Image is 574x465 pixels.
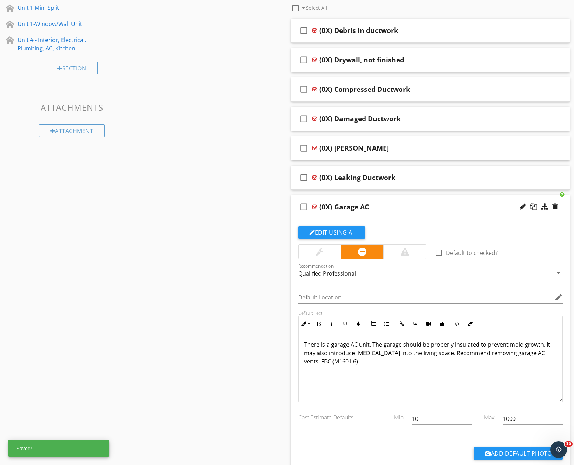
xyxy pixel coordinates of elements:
[46,62,98,74] div: Section
[319,85,410,93] div: (0X) Compressed Ductwork
[17,20,110,28] div: Unit 1-Window/Wall Unit
[298,270,356,277] div: Qualified Professional
[463,317,477,331] button: Clear Formatting
[298,81,309,98] i: check_box_outline_blank
[450,317,463,331] button: Code View
[319,173,395,182] div: (0X) Leaking Ductwork
[299,317,312,331] button: Inline Style
[352,317,365,331] button: Colors
[422,317,435,331] button: Insert Video
[550,441,567,458] iframe: Intercom live chat
[312,317,325,331] button: Bold (⌘B)
[474,447,563,460] button: Add Default Photo
[446,249,498,256] label: Default to checked?
[294,408,385,422] div: Cost Estimate Defaults
[298,110,309,127] i: check_box_outline_blank
[304,340,557,366] p: There is a garage AC unit. The garage should be properly insulated to prevent mold growth. It may...
[319,144,389,152] div: (0X) [PERSON_NAME]
[476,408,499,422] div: Max
[565,441,573,447] span: 10
[319,26,398,35] div: (0X) Debris in ductwork
[319,114,401,123] div: (0X) Damaged Ductwork
[338,317,352,331] button: Underline (⌘U)
[298,310,563,316] div: Default Text
[298,226,365,239] button: Edit Using AI
[554,293,563,301] i: edit
[8,440,109,457] div: Saved!
[380,317,393,331] button: Unordered List
[298,292,553,303] input: Default Location
[298,22,309,39] i: check_box_outline_blank
[435,317,448,331] button: Insert Table
[385,408,408,422] div: Min
[325,317,338,331] button: Italic (⌘I)
[17,4,110,12] div: Unit 1 Mini-Split
[554,269,563,277] i: arrow_drop_down
[298,169,309,186] i: check_box_outline_blank
[319,203,369,211] div: (0X) Garage AC
[367,317,380,331] button: Ordered List
[306,5,327,11] span: Select All
[17,36,110,53] div: Unit # - Interior, Electrical, Plumbing, AC, Kitchen
[298,140,309,157] i: check_box_outline_blank
[298,199,309,215] i: check_box_outline_blank
[298,51,309,68] i: check_box_outline_blank
[319,56,404,64] div: (0X) Drywall, not finished
[39,124,105,137] div: Attachment
[395,317,408,331] button: Insert Link (⌘K)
